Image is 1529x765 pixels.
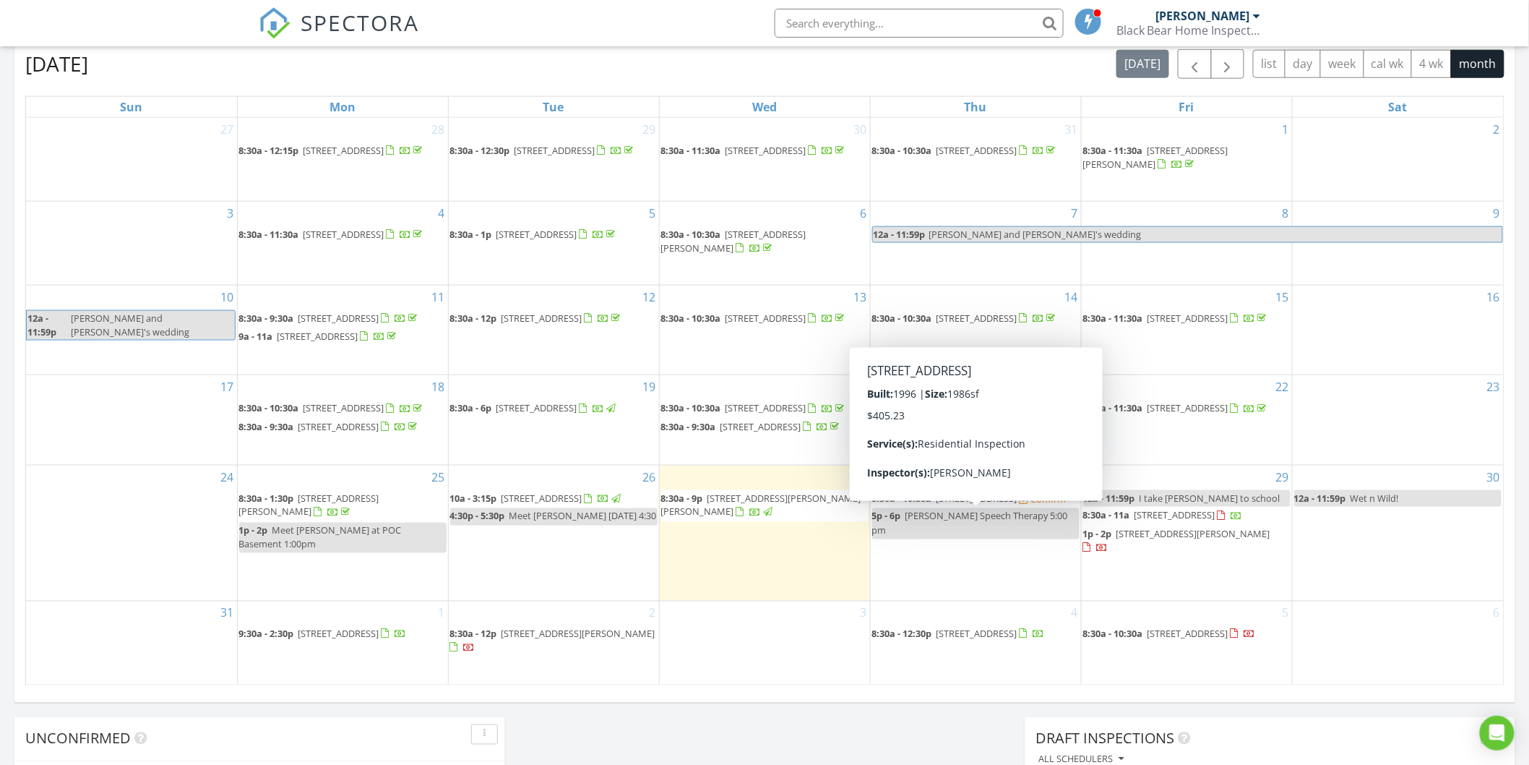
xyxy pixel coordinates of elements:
td: Go to August 22, 2025 [1081,375,1292,466]
span: 1p - 2p [1083,528,1112,541]
button: cal wk [1364,50,1413,78]
a: Go to August 8, 2025 [1280,202,1292,225]
span: Meet [PERSON_NAME] at POC Basement 1:00pm [239,524,402,551]
a: Monday [327,97,358,117]
span: [STREET_ADDRESS] [1147,401,1228,414]
a: 8:30a - 11:30a [STREET_ADDRESS][PERSON_NAME] [1083,144,1228,171]
a: Go to September 1, 2025 [436,602,448,625]
a: SPECTORA [259,20,419,50]
span: 8:30a - 11:30a [1083,144,1143,157]
td: Go to August 4, 2025 [237,201,448,285]
a: Go to July 30, 2025 [851,118,870,141]
span: [PERSON_NAME] Speech Therapy 5:00 pm [872,510,1068,537]
span: 8:30a - 12:15p [239,144,299,157]
td: Go to August 10, 2025 [26,285,237,375]
td: Go to September 6, 2025 [1292,601,1503,684]
a: Go to September 2, 2025 [647,602,659,625]
a: Go to August 28, 2025 [1062,466,1081,489]
a: 8:30a - 11a [STREET_ADDRESS] [1083,509,1243,522]
a: Go to August 25, 2025 [429,466,448,489]
a: 8:30a - 11:30a [STREET_ADDRESS] [661,142,869,160]
a: 8:30a - 1p [STREET_ADDRESS] [450,228,619,241]
a: Go to September 5, 2025 [1280,602,1292,625]
span: 8:30a - 1:30p [239,492,294,505]
a: 12p - 2p [STREET_ADDRESS] [872,401,1033,414]
a: 8:30a - 11:30a [STREET_ADDRESS] [1083,310,1291,328]
a: 8:30a - 12:15p [STREET_ADDRESS] [239,142,447,160]
td: Go to August 24, 2025 [26,466,237,601]
span: 9:30a - 2:30p [239,628,294,641]
a: 8:30a - 10:30a [STREET_ADDRESS] [661,310,869,328]
span: [STREET_ADDRESS][PERSON_NAME] [501,628,655,641]
span: [STREET_ADDRESS] [910,401,991,414]
a: Go to August 23, 2025 [1484,375,1503,398]
span: 10a - 3:15p [450,492,497,505]
span: [STREET_ADDRESS][PERSON_NAME][PERSON_NAME] [661,492,861,518]
td: Go to August 20, 2025 [659,375,870,466]
a: 8:30a - 12p [STREET_ADDRESS] [450,312,624,325]
a: 8:30a - 1:30p [STREET_ADDRESS][PERSON_NAME] [239,492,379,518]
span: 8:30a - 11:30a [239,228,299,241]
span: 4:30p - 5:30p [450,510,505,523]
a: 8:30a - 12:15p [STREET_ADDRESS] [239,144,426,157]
span: 8:30a - 11:30a [1083,312,1143,325]
span: 8:30a - 11a [1083,509,1130,522]
span: [STREET_ADDRESS] [725,312,806,325]
a: Go to August 12, 2025 [640,286,659,309]
span: [STREET_ADDRESS] [501,312,582,325]
a: Sunday [117,97,145,117]
td: Go to August 25, 2025 [237,466,448,601]
a: Go to August 17, 2025 [218,375,237,398]
a: 8:30a - 11:30a [STREET_ADDRESS] [239,228,426,241]
span: 12p - 2p [872,401,906,414]
span: [STREET_ADDRESS] [298,312,379,325]
td: Go to August 15, 2025 [1081,285,1292,375]
td: Go to August 29, 2025 [1081,466,1292,601]
span: [STREET_ADDRESS] [514,144,595,157]
a: Go to September 6, 2025 [1491,602,1503,625]
div: [PERSON_NAME] [1156,9,1250,23]
a: Go to August 3, 2025 [225,202,237,225]
span: [STREET_ADDRESS] [725,144,806,157]
span: [STREET_ADDRESS] [936,312,1017,325]
a: 8:30a - 6p [STREET_ADDRESS] [450,401,619,414]
a: 9:30a - 2:30p [STREET_ADDRESS] [239,626,447,644]
span: Meet [PERSON_NAME] [DATE] 4:30 [509,510,657,523]
div: All schedulers [1038,755,1124,765]
a: 8:30a - 10:30a [STREET_ADDRESS] [661,401,848,414]
span: I take [PERSON_NAME] to school [1140,492,1280,505]
td: Go to August 1, 2025 [1081,118,1292,201]
span: 8:30a - 12p [450,628,497,641]
a: 10a - 3:15p [STREET_ADDRESS] [450,492,624,505]
a: Go to August 1, 2025 [1280,118,1292,141]
td: Go to August 13, 2025 [659,285,870,375]
a: Go to August 2, 2025 [1491,118,1503,141]
a: Go to August 20, 2025 [851,375,870,398]
a: 9:30a - 2:30p [STREET_ADDRESS] [239,628,407,641]
button: Next month [1211,49,1245,79]
td: Go to September 4, 2025 [870,601,1081,684]
td: Go to August 5, 2025 [448,201,659,285]
a: Thursday [962,97,990,117]
span: [STREET_ADDRESS] [496,228,577,241]
a: 8:30a - 11:30a [STREET_ADDRESS][PERSON_NAME] [1083,142,1291,174]
td: Go to July 29, 2025 [448,118,659,201]
td: Go to August 11, 2025 [237,285,448,375]
span: [STREET_ADDRESS] [501,492,582,505]
span: 8:30a - 10:30a [661,312,721,325]
button: list [1253,50,1285,78]
a: 8:30a - 12p [STREET_ADDRESS] [450,310,658,328]
td: Go to September 3, 2025 [659,601,870,684]
a: Go to August 10, 2025 [218,286,237,309]
input: Search everything... [775,9,1064,38]
button: Previous month [1178,49,1212,79]
a: Go to August 22, 2025 [1273,375,1292,398]
a: Go to August 26, 2025 [640,466,659,489]
td: Go to August 21, 2025 [870,375,1081,466]
div: Black Bear Home Inspections [1116,23,1261,38]
button: day [1285,50,1321,78]
a: 8:30a - 10:30a [STREET_ADDRESS] [661,400,869,417]
a: Go to July 29, 2025 [640,118,659,141]
a: 9a - 11a [STREET_ADDRESS] [239,330,400,343]
span: [STREET_ADDRESS] [1147,628,1228,641]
